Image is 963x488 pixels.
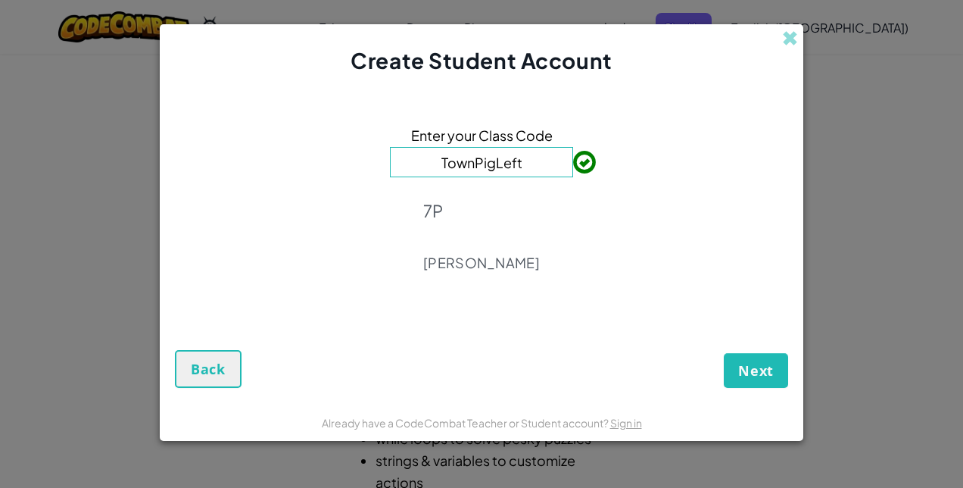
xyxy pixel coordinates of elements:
span: Already have a CodeCombat Teacher or Student account? [322,416,610,430]
button: Back [175,350,242,388]
span: Back [191,360,226,378]
p: [PERSON_NAME] [423,254,540,272]
span: Create Student Account [351,47,612,74]
span: Enter your Class Code [411,124,553,146]
span: Next [738,361,774,380]
a: Sign in [610,416,642,430]
button: Next [724,353,788,388]
p: 7P [423,200,540,221]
